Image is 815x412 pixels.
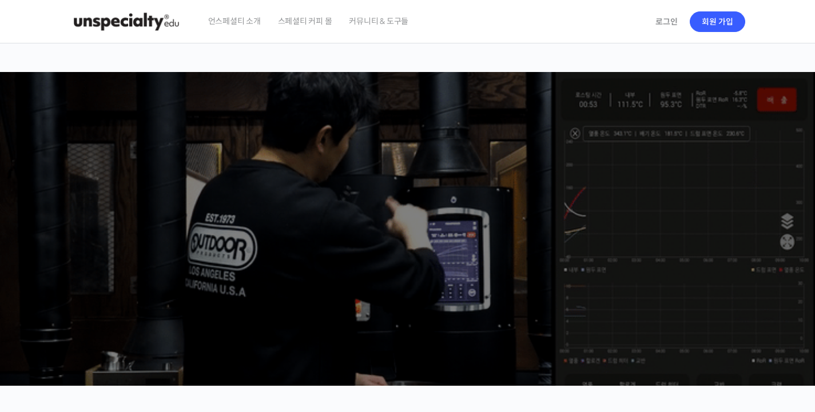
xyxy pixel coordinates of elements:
[11,175,804,233] p: [PERSON_NAME]을 다하는 당신을 위해, 최고와 함께 만든 커피 클래스
[649,9,685,35] a: 로그인
[11,238,804,254] p: 시간과 장소에 구애받지 않고, 검증된 커리큘럼으로
[690,11,745,32] a: 회원 가입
